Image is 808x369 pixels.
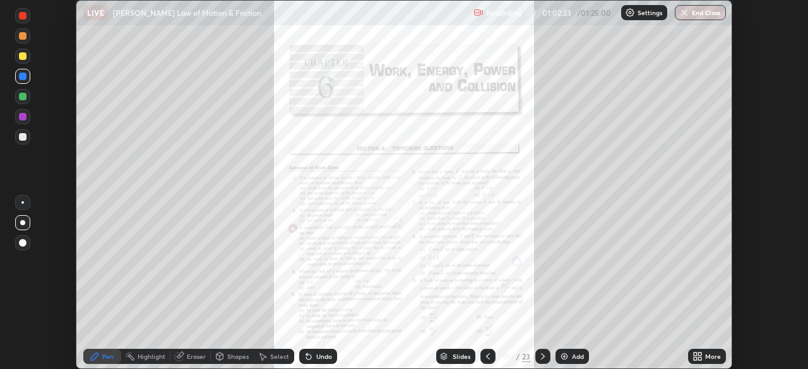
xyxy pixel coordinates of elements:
[675,5,726,20] button: End Class
[227,353,249,360] div: Shapes
[679,8,689,18] img: end-class-cross
[187,353,206,360] div: Eraser
[113,8,261,18] p: [PERSON_NAME] Law of Motion & Friction
[473,8,484,18] img: recording.375f2c34.svg
[486,8,521,18] p: Recording
[572,353,584,360] div: Add
[522,351,530,362] div: 23
[501,353,513,360] div: 11
[625,8,635,18] img: class-settings-icons
[138,353,165,360] div: Highlight
[559,351,569,361] img: add-slide-button
[87,8,104,18] p: LIVE
[516,353,520,360] div: /
[705,353,721,360] div: More
[453,353,470,360] div: Slides
[638,9,662,16] p: Settings
[316,353,332,360] div: Undo
[270,353,289,360] div: Select
[102,353,114,360] div: Pen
